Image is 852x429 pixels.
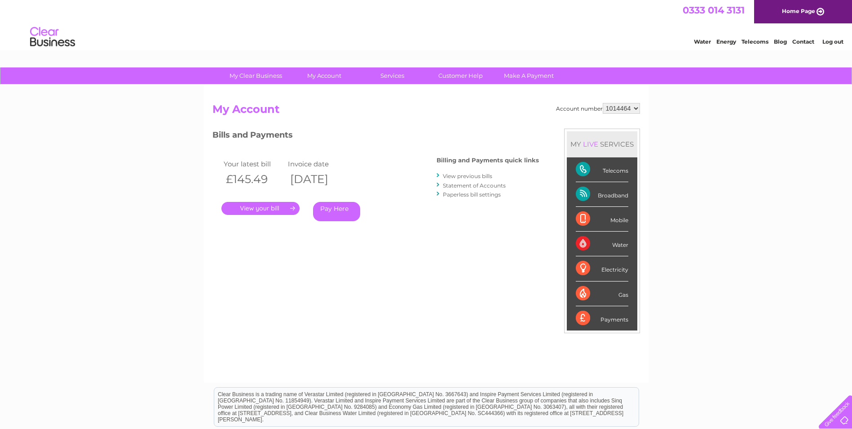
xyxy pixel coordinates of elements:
[424,67,498,84] a: Customer Help
[716,38,736,45] a: Energy
[576,306,628,331] div: Payments
[221,170,286,188] th: £145.49
[443,191,501,198] a: Paperless bill settings
[219,67,293,84] a: My Clear Business
[212,129,539,144] h3: Bills and Payments
[576,282,628,306] div: Gas
[774,38,787,45] a: Blog
[576,256,628,281] div: Electricity
[443,173,492,179] a: View previous bills
[437,157,539,164] h4: Billing and Payments quick links
[214,5,639,44] div: Clear Business is a trading name of Verastar Limited (registered in [GEOGRAPHIC_DATA] No. 3667643...
[221,158,286,170] td: Your latest bill
[286,170,350,188] th: [DATE]
[221,202,300,215] a: .
[212,103,640,120] h2: My Account
[556,103,640,114] div: Account number
[355,67,429,84] a: Services
[492,67,566,84] a: Make A Payment
[576,232,628,256] div: Water
[567,131,637,157] div: MY SERVICES
[443,182,506,189] a: Statement of Accounts
[287,67,361,84] a: My Account
[576,207,628,232] div: Mobile
[581,140,600,148] div: LIVE
[286,158,350,170] td: Invoice date
[576,182,628,207] div: Broadband
[822,38,843,45] a: Log out
[694,38,711,45] a: Water
[576,157,628,182] div: Telecoms
[683,4,745,16] a: 0333 014 3131
[742,38,768,45] a: Telecoms
[792,38,814,45] a: Contact
[313,202,360,221] a: Pay Here
[30,23,75,51] img: logo.png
